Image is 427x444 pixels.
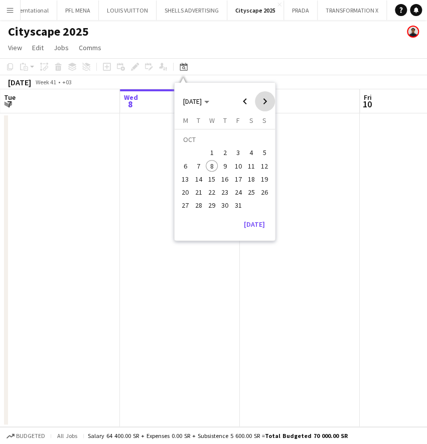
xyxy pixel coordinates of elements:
[192,199,205,212] button: 28-10-2025
[193,200,205,212] span: 28
[232,200,244,212] span: 31
[79,43,101,52] span: Comms
[232,173,244,185] span: 17
[245,160,257,172] span: 11
[219,173,231,185] span: 16
[245,173,257,185] span: 18
[209,116,214,125] span: W
[245,173,258,186] button: 18-10-2025
[4,93,16,102] span: Tue
[232,147,244,159] span: 3
[218,173,231,186] button: 16-10-2025
[179,92,213,110] button: Choose month and year
[205,199,218,212] button: 29-10-2025
[62,78,72,86] div: +03
[245,147,257,159] span: 4
[265,432,348,439] span: Total Budgeted 70 000.00 SR
[193,160,205,172] span: 7
[258,160,271,173] button: 12-10-2025
[179,199,192,212] button: 27-10-2025
[50,41,73,54] a: Jobs
[218,146,231,159] button: 02-10-2025
[205,173,218,186] button: 15-10-2025
[157,1,227,20] button: SHELLS ADVERTISING
[407,26,419,38] app-user-avatar: Kenan Tesfaselase
[245,146,258,159] button: 04-10-2025
[206,200,218,212] span: 29
[5,430,47,441] button: Budgeted
[255,91,275,111] button: Next month
[193,186,205,198] span: 21
[179,186,192,199] button: 20-10-2025
[205,186,218,199] button: 22-10-2025
[32,43,44,52] span: Edit
[231,146,244,159] button: 03-10-2025
[88,432,348,439] div: Salary 64 400.00 SR + Expenses 0.00 SR + Subsistence 5 600.00 SR =
[231,199,244,212] button: 31-10-2025
[3,98,16,110] span: 7
[183,116,188,125] span: M
[258,186,270,198] span: 26
[180,186,192,198] span: 20
[258,146,271,159] button: 05-10-2025
[245,186,258,199] button: 25-10-2025
[219,160,231,172] span: 9
[219,200,231,212] span: 30
[206,173,218,185] span: 15
[205,160,218,173] button: 08-10-2025
[223,116,227,125] span: T
[227,1,284,20] button: Cityscape 2025
[206,147,218,159] span: 1
[284,1,318,20] button: PRADA
[232,160,244,172] span: 10
[262,116,266,125] span: S
[54,43,69,52] span: Jobs
[16,432,45,439] span: Budgeted
[218,186,231,199] button: 23-10-2025
[206,186,218,198] span: 22
[219,186,231,198] span: 23
[192,160,205,173] button: 07-10-2025
[258,147,270,159] span: 5
[179,160,192,173] button: 06-10-2025
[364,93,372,102] span: Fri
[231,173,244,186] button: 17-10-2025
[99,1,157,20] button: LOUIS VUITTON
[8,77,31,87] div: [DATE]
[183,97,202,106] span: [DATE]
[235,91,255,111] button: Previous month
[179,133,271,146] td: OCT
[180,200,192,212] span: 27
[258,160,270,172] span: 12
[179,173,192,186] button: 13-10-2025
[249,116,253,125] span: S
[197,116,200,125] span: T
[8,24,89,39] h1: Cityscape 2025
[206,160,218,172] span: 8
[245,186,257,198] span: 25
[75,41,105,54] a: Comms
[232,186,244,198] span: 24
[218,199,231,212] button: 30-10-2025
[218,160,231,173] button: 09-10-2025
[231,186,244,199] button: 24-10-2025
[231,160,244,173] button: 10-10-2025
[57,1,99,20] button: PFL MENA
[245,160,258,173] button: 11-10-2025
[205,146,218,159] button: 01-10-2025
[362,98,372,110] span: 10
[180,160,192,172] span: 6
[180,173,192,185] span: 13
[55,432,79,439] span: All jobs
[236,116,240,125] span: F
[318,1,387,20] button: TRANSFORMATION X
[219,147,231,159] span: 2
[258,173,270,185] span: 19
[193,173,205,185] span: 14
[28,41,48,54] a: Edit
[4,41,26,54] a: View
[192,173,205,186] button: 14-10-2025
[240,216,269,232] button: [DATE]
[124,93,138,102] span: Wed
[122,98,138,110] span: 8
